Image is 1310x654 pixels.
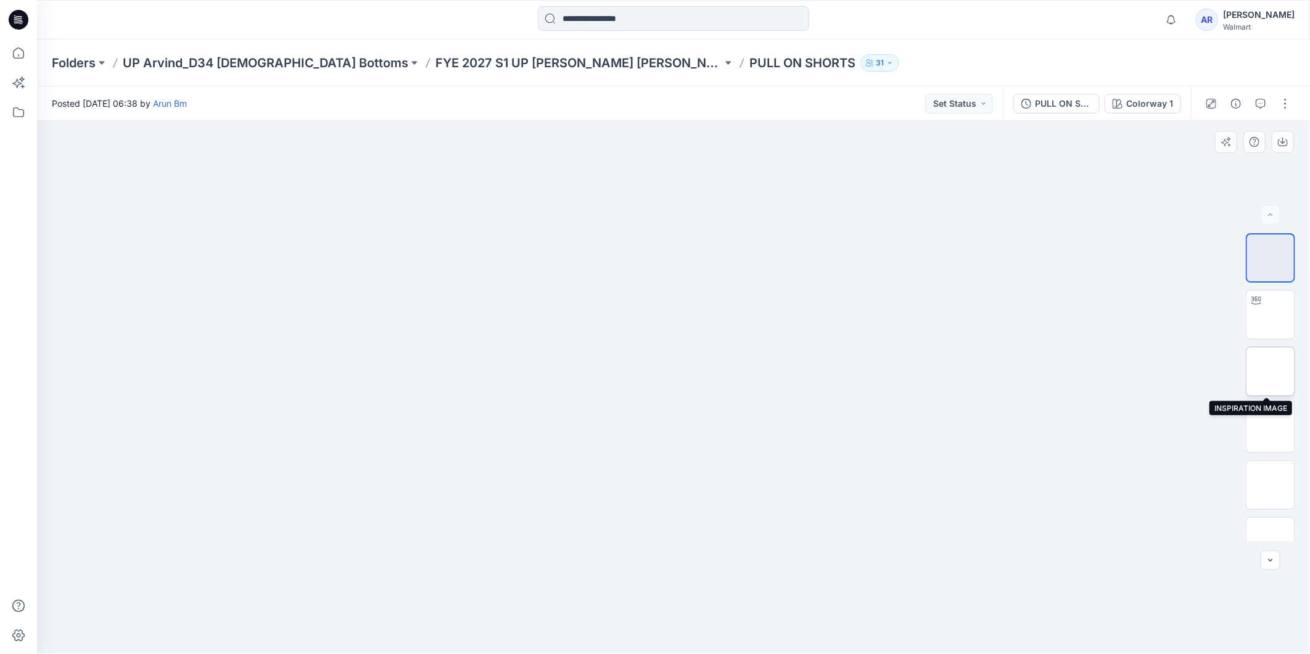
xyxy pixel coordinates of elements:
a: UP Arvind_D34 [DEMOGRAPHIC_DATA] Bottoms [123,54,408,72]
p: PULL ON SHORTS [749,54,855,72]
div: [PERSON_NAME] [1223,7,1295,22]
a: Arun Bm [153,98,187,109]
div: PULL ON SHORTS-04-15-2025 [1035,97,1092,110]
a: FYE 2027 S1 UP [PERSON_NAME] [PERSON_NAME] [435,54,722,72]
button: 31 [860,54,899,72]
div: AR [1196,9,1218,31]
button: Details [1226,94,1246,114]
button: PULL ON SHORTS-04-15-2025 [1013,94,1100,114]
button: Colorway 1 [1105,94,1181,114]
a: Folders [52,54,96,72]
p: 31 [876,56,884,70]
span: Posted [DATE] 06:38 by [52,97,187,110]
div: Colorway 1 [1126,97,1173,110]
div: Walmart [1223,22,1295,31]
